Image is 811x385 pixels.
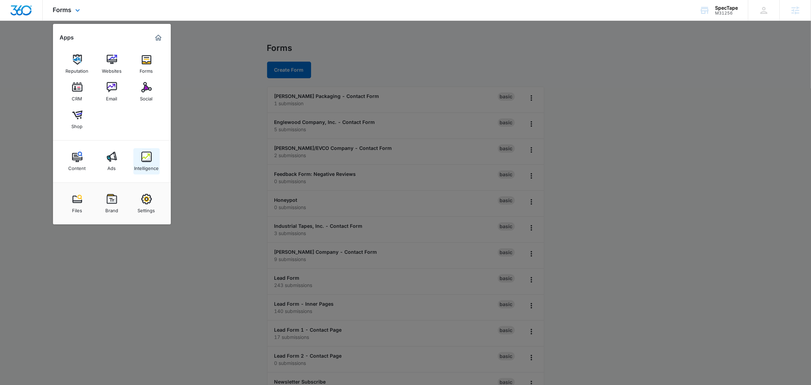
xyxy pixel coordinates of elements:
a: Forms [133,51,160,77]
a: Ads [99,148,125,174]
div: Files [72,204,82,213]
div: Shop [72,120,83,129]
div: CRM [72,92,82,101]
a: Files [64,190,90,217]
h2: Apps [60,34,74,41]
a: Websites [99,51,125,77]
a: Settings [133,190,160,217]
a: Social [133,79,160,105]
div: Email [106,92,117,101]
div: Ads [108,162,116,171]
div: Content [69,162,86,171]
span: Forms [53,6,72,14]
a: Marketing 360® Dashboard [153,32,164,43]
div: Settings [138,204,155,213]
div: Intelligence [134,162,159,171]
div: Websites [102,65,122,74]
a: Brand [99,190,125,217]
a: CRM [64,79,90,105]
a: Intelligence [133,148,160,174]
div: Brand [105,204,118,213]
a: Email [99,79,125,105]
div: Social [140,92,153,101]
div: account name [715,5,738,11]
div: Reputation [66,65,89,74]
a: Content [64,148,90,174]
div: account id [715,11,738,16]
a: Reputation [64,51,90,77]
a: Shop [64,106,90,133]
div: Forms [140,65,153,74]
